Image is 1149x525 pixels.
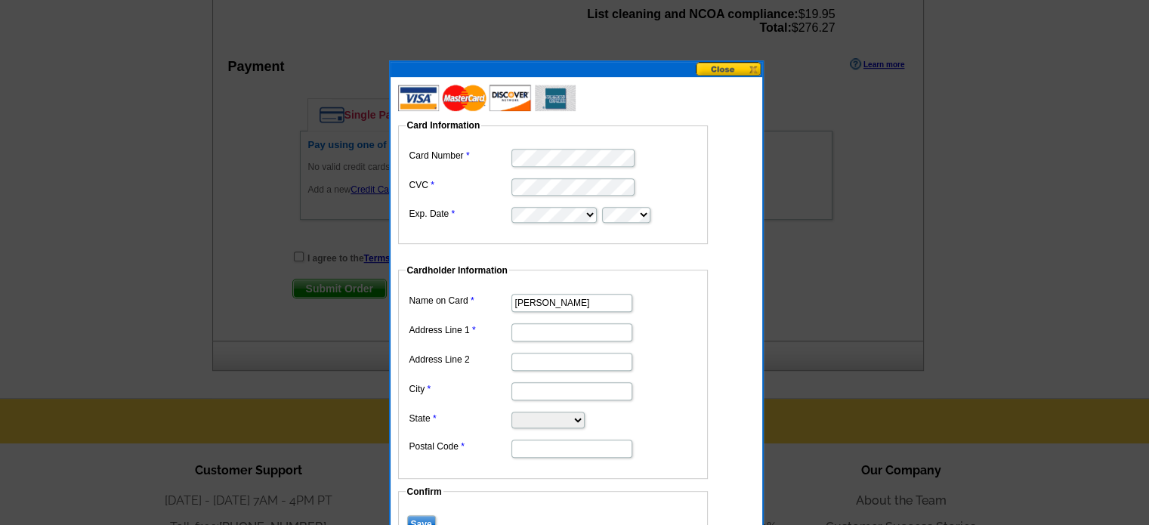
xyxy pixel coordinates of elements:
label: State [409,412,510,425]
legend: Card Information [406,119,482,132]
label: City [409,382,510,396]
label: Address Line 1 [409,323,510,337]
label: Card Number [409,149,510,162]
img: acceptedCards.gif [398,85,576,111]
legend: Confirm [406,485,443,499]
iframe: LiveChat chat widget [847,174,1149,525]
label: Address Line 2 [409,353,510,366]
label: Exp. Date [409,207,510,221]
legend: Cardholder Information [406,264,509,277]
label: Name on Card [409,294,510,307]
label: CVC [409,178,510,192]
label: Postal Code [409,440,510,453]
